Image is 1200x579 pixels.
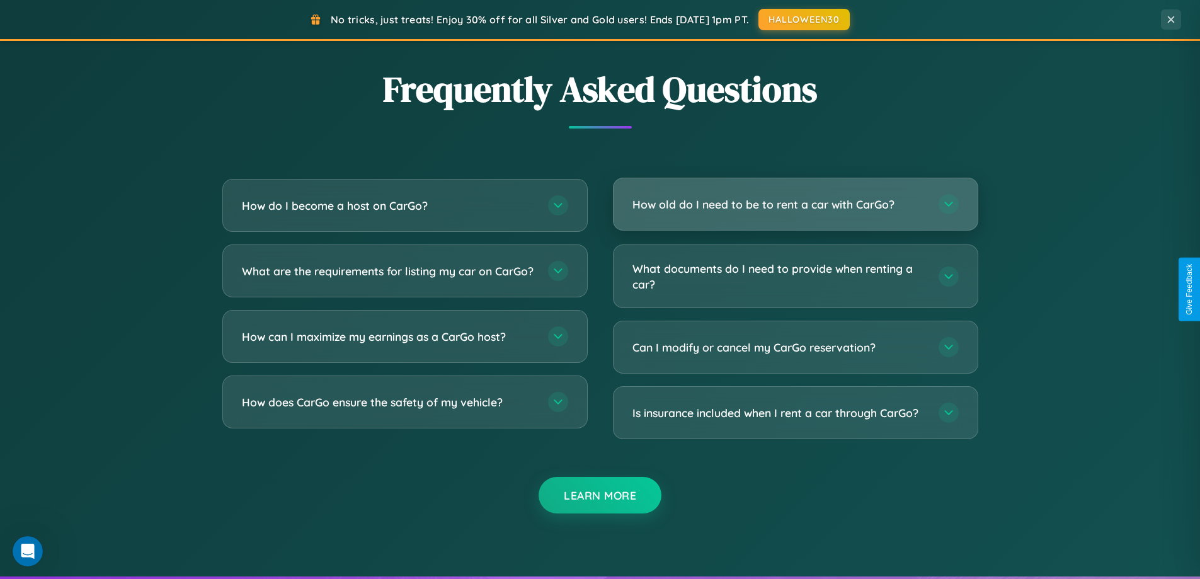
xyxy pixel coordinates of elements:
[539,477,661,513] button: Learn More
[632,340,926,355] h3: Can I modify or cancel my CarGo reservation?
[331,13,749,26] span: No tricks, just treats! Enjoy 30% off for all Silver and Gold users! Ends [DATE] 1pm PT.
[242,394,535,410] h3: How does CarGo ensure the safety of my vehicle?
[242,329,535,345] h3: How can I maximize my earnings as a CarGo host?
[13,536,43,566] iframe: Intercom live chat
[222,65,978,113] h2: Frequently Asked Questions
[758,9,850,30] button: HALLOWEEN30
[1185,264,1194,315] div: Give Feedback
[632,197,926,212] h3: How old do I need to be to rent a car with CarGo?
[632,261,926,292] h3: What documents do I need to provide when renting a car?
[632,405,926,421] h3: Is insurance included when I rent a car through CarGo?
[242,198,535,214] h3: How do I become a host on CarGo?
[242,263,535,279] h3: What are the requirements for listing my car on CarGo?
